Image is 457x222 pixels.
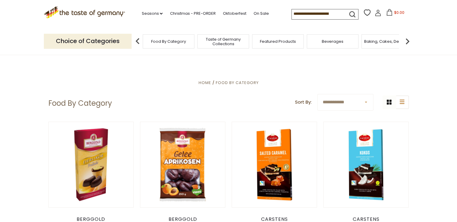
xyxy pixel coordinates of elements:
a: Beverages [322,39,343,44]
img: Carstens Luebecker Marzipan Bars with Dark Chocolate and Salted Caramel, 4.9 oz [232,122,317,207]
img: Carstens Luebecker Dark Chocolate and Coconut, 4.9 oz [324,122,409,207]
a: Food By Category [216,80,259,86]
a: Taste of Germany Collections [199,37,247,46]
img: next arrow [401,35,413,47]
a: Featured Products [260,39,296,44]
img: previous arrow [132,35,144,47]
a: Home [198,80,211,86]
img: Berggold Chocolate Apricot Jelly Pralines, 300g [140,122,225,207]
a: Christmas - PRE-ORDER [170,10,215,17]
a: On Sale [253,10,269,17]
h1: Food By Category [48,99,112,108]
label: Sort By: [295,98,311,106]
img: Berggold Eggnog Liquor Pralines, 100g [49,122,134,207]
a: Seasons [142,10,163,17]
a: Oktoberfest [223,10,246,17]
a: Baking, Cakes, Desserts [364,39,411,44]
p: Choice of Categories [44,34,132,48]
span: $0.00 [394,10,404,15]
a: Food By Category [151,39,186,44]
button: $0.00 [382,9,408,18]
